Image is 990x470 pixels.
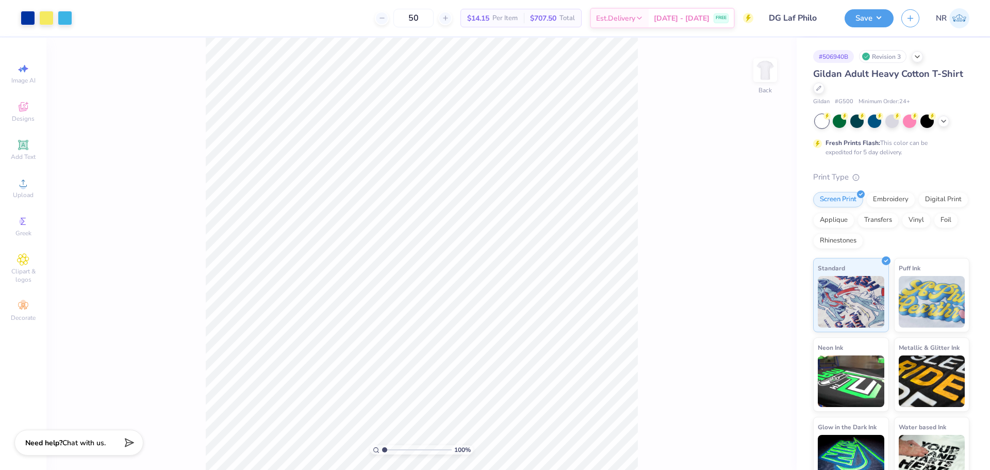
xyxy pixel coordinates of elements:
span: Chat with us. [62,438,106,448]
span: Metallic & Glitter Ink [899,342,960,353]
span: Est. Delivery [596,13,635,24]
span: Per Item [492,13,518,24]
img: Niki Roselle Tendencia [949,8,969,28]
div: Back [758,86,772,95]
div: Applique [813,213,854,228]
span: [DATE] - [DATE] [654,13,709,24]
span: 100 % [454,445,471,455]
span: Upload [13,191,34,199]
button: Save [845,9,894,27]
span: Minimum Order: 24 + [859,98,910,106]
span: # G500 [835,98,853,106]
strong: Fresh Prints Flash: [826,139,880,147]
span: $707.50 [530,13,556,24]
div: This color can be expedited for 5 day delivery. [826,138,952,157]
div: Revision 3 [859,50,906,63]
span: Glow in the Dark Ink [818,422,877,432]
span: Water based Ink [899,422,946,432]
span: Gildan [813,98,830,106]
input: – – [393,9,434,27]
strong: Need help? [25,438,62,448]
div: Embroidery [866,192,915,207]
a: NR [936,8,969,28]
img: Metallic & Glitter Ink [899,355,965,407]
span: Designs [12,115,35,123]
div: Transfers [857,213,899,228]
span: Total [559,13,575,24]
img: Standard [818,276,884,328]
span: Image AI [11,76,36,85]
img: Puff Ink [899,276,965,328]
div: Vinyl [902,213,931,228]
img: Back [755,60,775,80]
span: Puff Ink [899,263,920,273]
span: Gildan Adult Heavy Cotton T-Shirt [813,68,963,80]
div: Rhinestones [813,233,863,249]
div: Foil [934,213,958,228]
span: Greek [15,229,31,237]
span: NR [936,12,947,24]
span: Neon Ink [818,342,843,353]
img: Neon Ink [818,355,884,407]
span: Add Text [11,153,36,161]
span: Decorate [11,314,36,322]
input: Untitled Design [761,8,837,28]
span: $14.15 [467,13,489,24]
span: Clipart & logos [5,267,41,284]
span: Standard [818,263,845,273]
div: Digital Print [918,192,968,207]
span: FREE [716,14,727,22]
div: # 506940B [813,50,854,63]
div: Screen Print [813,192,863,207]
div: Print Type [813,171,969,183]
